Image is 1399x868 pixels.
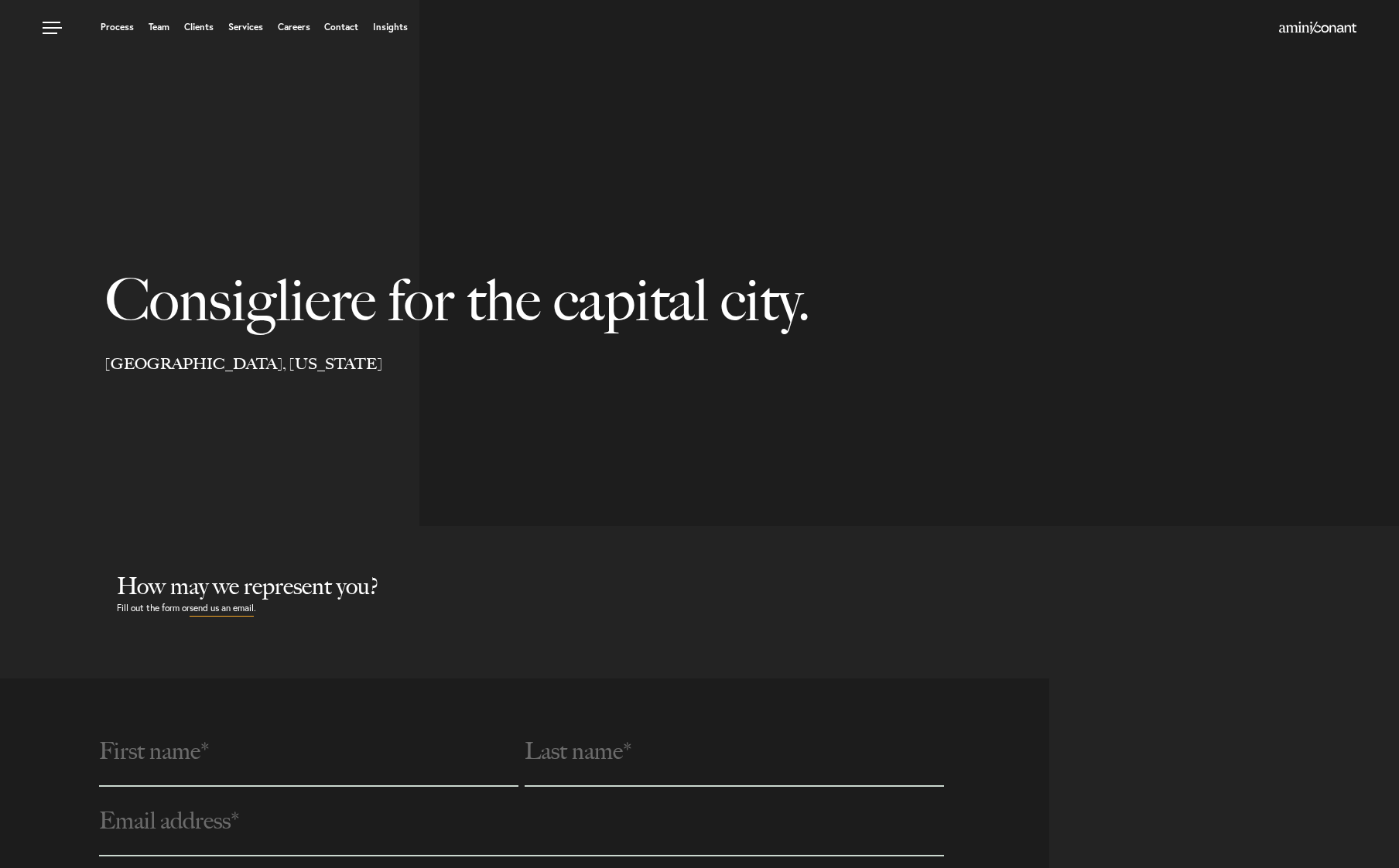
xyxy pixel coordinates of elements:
p: Fill out the form or . [117,600,1399,617]
a: Home [1279,22,1356,35]
a: Careers [278,22,310,32]
a: Process [101,22,134,32]
a: Team [149,22,169,32]
a: Contact [324,22,358,32]
h2: How may we represent you? [117,572,1399,600]
img: Amini & Conant [1279,22,1356,34]
a: Insights [373,22,408,32]
a: Clients [184,22,214,32]
a: send us an email [190,600,254,617]
input: First name* [99,717,518,787]
a: Services [228,22,263,32]
input: Email address* [99,787,944,856]
input: Last name* [525,717,944,787]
